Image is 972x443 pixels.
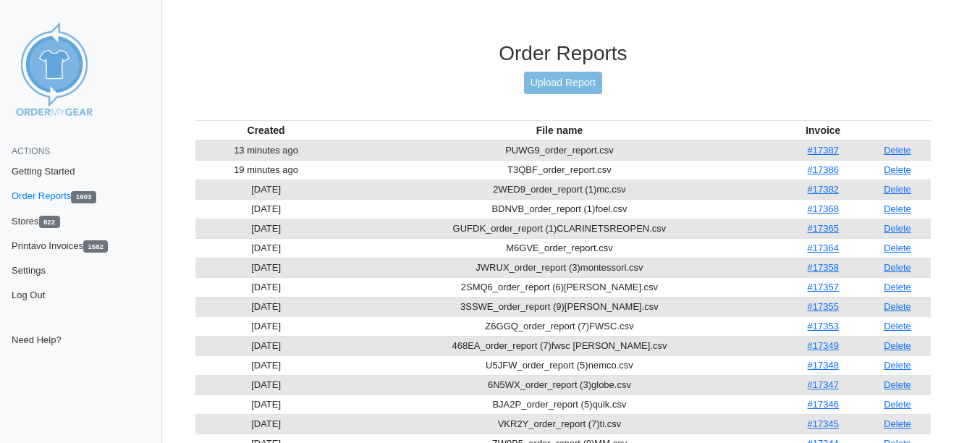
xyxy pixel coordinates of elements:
td: 19 minutes ago [195,160,337,180]
a: Delete [884,379,911,390]
a: Delete [884,262,911,273]
th: Created [195,120,337,140]
a: #17386 [808,164,839,175]
a: Delete [884,282,911,292]
a: #17346 [808,399,839,410]
a: Upload Report [524,72,602,94]
a: Delete [884,145,911,156]
a: Delete [884,301,911,312]
td: VKR2Y_order_report (7)ti.csv [337,414,782,434]
td: [DATE] [195,258,337,277]
a: #17364 [808,242,839,253]
a: #17349 [808,340,839,351]
td: 6N5WX_order_report (3)globe.csv [337,375,782,395]
span: 1582 [83,240,108,253]
a: Delete [884,399,911,410]
td: 2WED9_order_report (1)mc.csv [337,180,782,199]
td: 468EA_order_report (7)fwsc [PERSON_NAME].csv [337,336,782,355]
td: [DATE] [195,199,337,219]
td: [DATE] [195,238,337,258]
td: [DATE] [195,336,337,355]
td: PUWG9_order_report.csv [337,140,782,161]
a: Delete [884,340,911,351]
td: BDNVB_order_report (1)foel.csv [337,199,782,219]
a: Delete [884,360,911,371]
a: #17347 [808,379,839,390]
td: [DATE] [195,277,337,297]
a: Delete [884,184,911,195]
a: #17348 [808,360,839,371]
a: Delete [884,242,911,253]
a: #17382 [808,184,839,195]
td: [DATE] [195,355,337,375]
td: JWRUX_order_report (3)montessori.csv [337,258,782,277]
a: Delete [884,223,911,234]
td: [DATE] [195,375,337,395]
th: Invoice [782,120,864,140]
span: Actions [12,146,50,156]
td: M6GVE_order_report.csv [337,238,782,258]
a: #17387 [808,145,839,156]
a: Delete [884,203,911,214]
td: T3QBF_order_report.csv [337,160,782,180]
td: 13 minutes ago [195,140,337,161]
a: #17365 [808,223,839,234]
a: #17357 [808,282,839,292]
a: #17368 [808,203,839,214]
td: BJA2P_order_report (5)quik.csv [337,395,782,414]
td: [DATE] [195,316,337,336]
td: [DATE] [195,297,337,316]
a: Delete [884,164,911,175]
th: File name [337,120,782,140]
span: 1603 [71,191,96,203]
td: [DATE] [195,395,337,414]
td: Z6GGQ_order_report (7)FWSC.csv [337,316,782,336]
td: GUFDK_order_report (1)CLARINETSREOPEN.csv [337,219,782,238]
h3: Order Reports [195,41,931,66]
td: [DATE] [195,180,337,199]
td: U5JFW_order_report (5)nemco.csv [337,355,782,375]
td: [DATE] [195,219,337,238]
span: 822 [39,216,60,228]
a: #17355 [808,301,839,312]
a: #17353 [808,321,839,332]
a: Delete [884,418,911,429]
td: 3SSWE_order_report (9)[PERSON_NAME].csv [337,297,782,316]
td: [DATE] [195,414,337,434]
a: #17345 [808,418,839,429]
a: Delete [884,321,911,332]
td: 2SMQ6_order_report (6)[PERSON_NAME].csv [337,277,782,297]
a: #17358 [808,262,839,273]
